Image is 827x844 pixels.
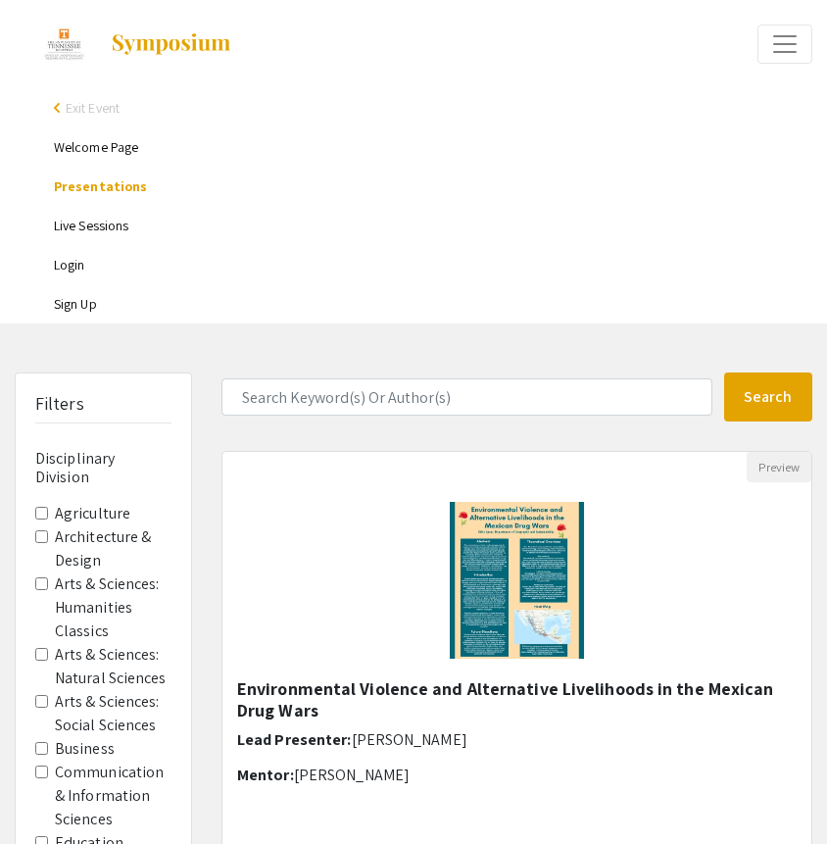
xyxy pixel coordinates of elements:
button: Search [724,372,813,422]
button: Preview [747,452,811,482]
label: Communication & Information Sciences [55,761,171,831]
div: arrow_back_ios [54,102,66,114]
iframe: Chat [15,756,83,829]
a: Discovery Day 2024 [15,20,232,69]
img: <p><strong style="color: rgb(2, 103, 121);">Environmental Violence and Alternative Livelihoods in... [430,482,604,678]
label: Arts & Sciences: Humanities Classics [55,572,171,643]
a: Sign Up [54,295,97,313]
span: Mentor: [237,765,294,785]
span: [PERSON_NAME] [352,729,467,750]
label: Agriculture [55,502,130,525]
img: Discovery Day 2024 [38,20,90,69]
h6: Disciplinary Division [35,449,171,486]
h5: Environmental Violence and Alternative Livelihoods in the Mexican Drug Wars [237,678,797,720]
img: Symposium by ForagerOne [110,32,232,56]
span: [PERSON_NAME] [294,765,410,785]
label: Business [55,737,115,761]
h6: Lead Presenter: [237,730,797,749]
label: Arts & Sciences: Natural Sciences [55,643,171,690]
a: Live Sessions [54,217,128,234]
input: Search Keyword(s) Or Author(s) [221,378,712,416]
a: Welcome Page [54,138,138,156]
span: Exit Event [66,99,120,117]
a: Login [54,256,85,273]
a: Presentations [54,177,147,195]
label: Architecture & Design [55,525,171,572]
label: Arts & Sciences: Social Sciences [55,690,171,737]
button: Expand or Collapse Menu [757,25,812,64]
h5: Filters [35,393,84,415]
